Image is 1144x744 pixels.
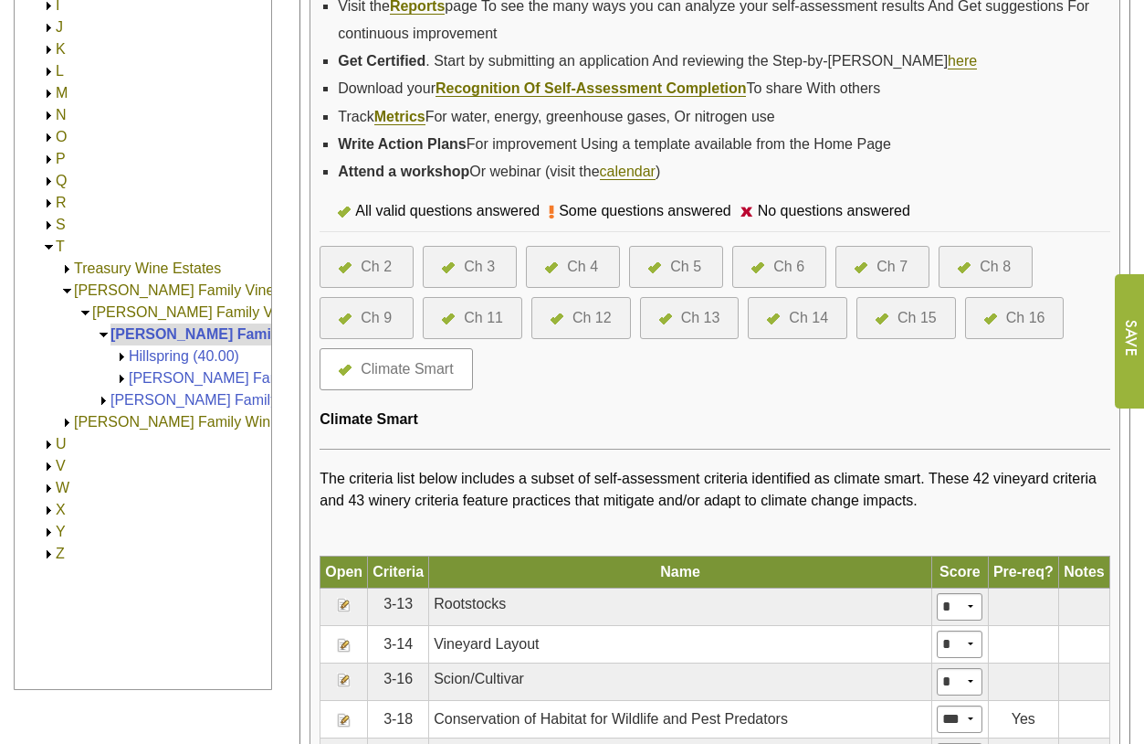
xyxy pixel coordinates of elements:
a: [PERSON_NAME] Family Vineyards (400.00) [129,370,423,386]
a: N [56,107,67,122]
a: Z [56,546,65,561]
td: 3-13 [368,588,429,625]
a: Q [56,173,67,188]
div: Ch 2 [361,256,392,278]
img: Expand J [42,21,56,35]
img: Expand V [42,460,56,473]
td: Conservation of Habitat for Wildlife and Pest Predators [429,700,932,738]
a: J [56,19,63,35]
img: icon-all-questions-answered.png [442,262,455,273]
div: Ch 6 [773,256,804,278]
img: icon-no-questions-answered.png [740,207,753,217]
img: Expand U [42,438,56,452]
a: L [56,63,64,79]
a: [PERSON_NAME] Family Wines [74,414,286,430]
a: Ch 7 [855,256,910,278]
img: icon-all-questions-answered.png [442,314,455,324]
a: P [56,151,66,166]
li: Track For water, energy, greenhouse gases, Or nitrogen use [338,103,1110,131]
img: Collapse Trefethen Family Vineyards [79,306,92,320]
a: V [56,458,66,473]
img: Collapse T [42,240,56,254]
a: O [56,129,67,144]
a: R [56,195,67,210]
a: W [56,480,69,495]
img: Expand Treasury Wine Estates [60,262,74,276]
img: icon-all-questions-answered.png [659,314,672,324]
div: Ch 16 [1006,307,1045,329]
a: [PERSON_NAME] Family Vineyards [92,304,328,320]
li: . Start by submitting an application And reviewing the Step-by-[PERSON_NAME] [338,48,1110,75]
img: icon-some-questions-answered.png [549,205,554,219]
strong: Attend a workshop [338,164,469,179]
td: Yes [988,700,1058,738]
img: Expand X [42,504,56,517]
img: Expand P [42,153,56,166]
img: icon-all-questions-answered.png [876,314,888,324]
a: Ch 6 [751,256,807,278]
strong: Get Certified [338,53,425,69]
li: For improvement Using a template available from the Home Page [338,131,1110,158]
div: Climate Smart [361,358,453,380]
img: icon-all-questions-answered.png [984,314,997,324]
input: Submit [1114,274,1144,409]
td: 3-18 [368,700,429,738]
img: Expand L [42,65,56,79]
th: Notes [1059,556,1110,588]
a: [PERSON_NAME] Family Winery (87,585.00) [110,392,406,408]
img: Expand W [42,482,56,495]
img: icon-all-questions-answered.png [855,262,867,273]
div: Ch 3 [464,256,495,278]
div: Ch 12 [572,307,612,329]
a: Ch 3 [442,256,498,278]
a: [PERSON_NAME] Family Vineyards (440.00) [110,326,415,342]
strong: Write Action Plans [338,136,466,152]
a: U [56,436,67,452]
a: Metrics [374,109,425,125]
a: Y [56,524,66,539]
img: Expand Trefethen Family Vineyards (400.00) [115,372,129,386]
img: icon-all-questions-answered.png [545,262,558,273]
td: Rootstocks [429,588,932,625]
td: 3-14 [368,625,429,663]
a: Ch 14 [767,307,828,329]
div: Ch 4 [567,256,598,278]
a: Ch 9 [339,307,394,329]
a: M [56,85,68,101]
img: Expand M [42,87,56,101]
a: calendar [600,164,656,180]
img: Expand Y [42,526,56,539]
img: Expand R [42,197,56,210]
div: Ch 5 [670,256,701,278]
img: Expand N [42,109,56,122]
img: Expand S [42,218,56,232]
img: icon-all-questions-answered.png [338,207,351,218]
a: Ch 8 [958,256,1013,278]
img: icon-all-questions-answered.png [767,314,780,324]
div: Ch 9 [361,307,392,329]
div: Ch 13 [681,307,720,329]
img: Expand Hillspring (40.00) [115,350,129,364]
img: Expand K [42,43,56,57]
td: Scion/Cultivar [429,663,932,700]
th: Score [932,556,989,588]
a: Ch 15 [876,307,937,329]
div: Ch 15 [897,307,937,329]
td: 3-16 [368,663,429,700]
a: Ch 4 [545,256,601,278]
strong: Recognition Of Self-Assessment Completion [436,80,746,96]
a: Ch 5 [648,256,704,278]
img: icon-all-questions-answered.png [751,262,764,273]
li: Download your To share With others [338,75,1110,102]
img: icon-all-questions-answered.png [958,262,971,273]
a: here [948,53,977,69]
img: icon-all-questions-answered.png [339,262,352,273]
a: X [56,502,66,517]
th: Pre-req? [988,556,1058,588]
a: Ch 12 [551,307,612,329]
img: Expand Trombetta Family Wines [60,416,74,430]
a: K [56,41,66,57]
div: No questions answered [753,200,919,222]
img: Expand Z [42,547,56,561]
img: icon-all-questions-answered.png [339,314,352,324]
